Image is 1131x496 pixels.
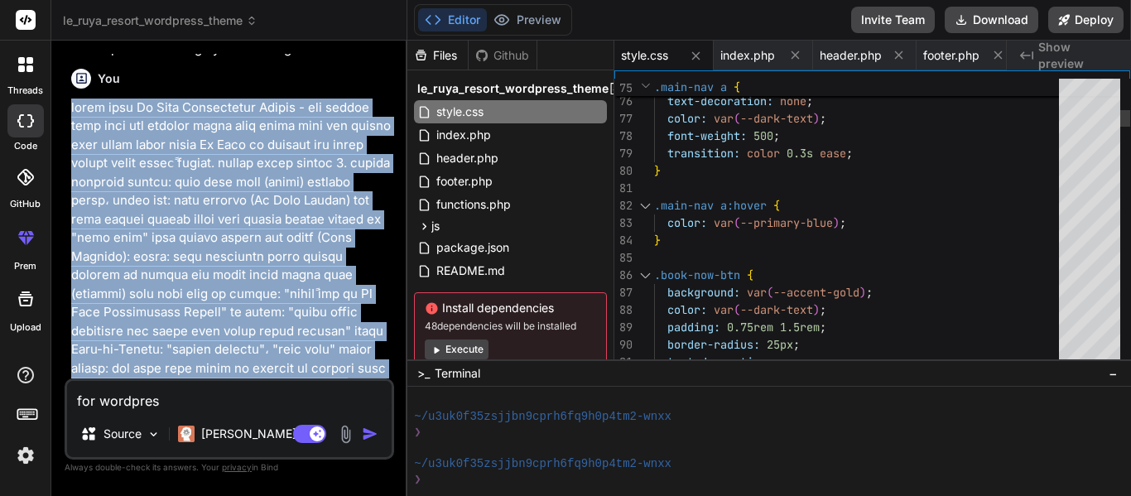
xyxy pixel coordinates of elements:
[178,426,195,442] img: Claude 4 Sonnet
[654,267,740,282] span: .book-now-btn
[667,285,740,300] span: background:
[780,354,806,369] span: none
[740,111,813,126] span: --dark-text
[806,94,813,108] span: ;
[614,93,633,110] div: 76
[14,259,36,273] label: prem
[714,215,734,230] span: var
[654,79,714,94] span: .main-nav
[846,146,853,161] span: ;
[435,261,507,281] span: README.md
[614,249,633,267] div: 85
[727,320,773,335] span: 0.75rem
[614,267,633,284] div: 86
[435,171,494,191] span: footer.php
[469,47,537,64] div: Github
[435,148,500,168] span: header.php
[806,354,813,369] span: ;
[414,425,422,441] span: ❯
[222,462,252,472] span: privacy
[747,285,767,300] span: var
[418,8,487,31] button: Editor
[634,197,656,214] div: Click to collapse the range.
[1038,39,1118,72] span: Show preview
[63,12,257,29] span: le_ruya_resort_wordpress_theme
[614,110,633,128] div: 77
[923,47,979,64] span: footer.php
[753,128,773,143] span: 500
[414,472,422,488] span: ❯
[1105,360,1121,387] button: −
[773,198,780,213] span: {
[614,197,633,214] div: 82
[820,320,826,335] span: ;
[747,267,753,282] span: {
[734,79,740,94] span: {
[667,337,760,352] span: border-radius:
[866,285,873,300] span: ;
[740,215,833,230] span: --primary-blue
[487,8,568,31] button: Preview
[435,102,485,122] span: style.css
[773,128,780,143] span: ;
[667,215,707,230] span: color:
[667,128,747,143] span: font-weight:
[12,441,40,470] img: settings
[714,111,734,126] span: var
[820,47,882,64] span: header.php
[720,198,767,213] span: a:hover
[667,111,707,126] span: color:
[714,302,734,317] span: var
[614,180,633,197] div: 81
[654,233,661,248] span: }
[417,365,430,382] span: >_
[945,7,1038,33] button: Download
[614,214,633,232] div: 83
[667,146,740,161] span: transition:
[614,79,633,97] span: 75
[621,47,668,64] span: style.css
[10,197,41,211] label: GitHub
[336,425,355,444] img: attachment
[435,195,513,214] span: functions.php
[414,409,671,425] span: ~/u3uk0f35zsjjbn9cprh6fq9h0p4tm2-wnxx
[147,427,161,441] img: Pick Models
[667,94,773,108] span: text-decoration:
[98,70,120,87] h6: You
[833,215,840,230] span: )
[734,111,740,126] span: (
[407,47,468,64] div: Files
[813,302,820,317] span: )
[780,320,820,335] span: 1.5rem
[747,146,780,161] span: color
[614,319,633,336] div: 89
[820,111,826,126] span: ;
[859,285,866,300] span: )
[7,84,43,98] label: threads
[813,111,820,126] span: )
[10,320,41,335] label: Upload
[720,47,775,64] span: index.php
[840,215,846,230] span: ;
[65,460,394,475] p: Always double-check its answers. Your in Bind
[614,145,633,162] div: 79
[767,337,793,352] span: 25px
[654,163,661,178] span: }
[820,146,846,161] span: ease
[740,302,813,317] span: --dark-text
[614,128,633,145] div: 78
[614,284,633,301] div: 87
[614,232,633,249] div: 84
[362,426,378,442] img: icon
[431,218,440,234] span: js
[773,285,859,300] span: --accent-gold
[734,302,740,317] span: (
[417,80,609,97] span: le_ruya_resort_wordpress_theme
[634,267,656,284] div: Click to collapse the range.
[787,146,813,161] span: 0.3s
[654,198,714,213] span: .main-nav
[614,354,633,371] div: 91
[667,320,720,335] span: padding:
[667,302,707,317] span: color:
[614,301,633,319] div: 88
